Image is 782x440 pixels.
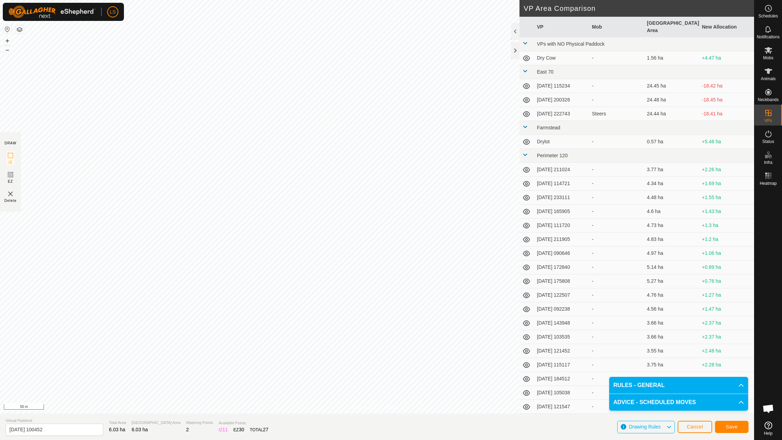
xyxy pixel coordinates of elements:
[534,246,589,260] td: [DATE] 090646
[524,4,754,13] h2: VP Area Comparison
[537,125,560,130] span: Farmstead
[537,153,568,158] span: Perimeter 120
[644,17,699,37] th: [GEOGRAPHIC_DATA] Area
[592,110,642,117] div: Steers
[6,418,103,424] span: Virtual Paddock
[3,37,12,45] button: +
[687,424,703,430] span: Cancel
[699,219,754,233] td: +1.3 ha
[534,219,589,233] td: [DATE] 111720
[537,69,553,75] span: East 70
[699,107,754,121] td: -18.41 ha
[613,398,696,407] span: ADVICE - SCHEDULED MOVES
[644,177,699,191] td: 4.34 ha
[726,424,738,430] span: Save
[592,333,642,341] div: -
[644,163,699,177] td: 3.77 ha
[534,302,589,316] td: [DATE] 092238
[534,260,589,274] td: [DATE] 172840
[592,347,642,355] div: -
[592,236,642,243] div: -
[592,138,642,145] div: -
[699,135,754,149] td: +5.46 ha
[613,381,665,389] span: RULES - GENERAL
[762,139,774,144] span: Status
[234,426,244,433] div: EZ
[9,160,13,165] span: IZ
[760,181,777,185] span: Heatmap
[592,166,642,173] div: -
[758,398,779,419] div: Open chat
[699,288,754,302] td: +1.27 ha
[589,17,644,37] th: Mob
[644,93,699,107] td: 24.48 ha
[754,419,782,438] a: Help
[110,8,116,16] span: LS
[699,414,754,428] td: +2.34 ha
[699,93,754,107] td: -18.45 ha
[592,291,642,299] div: -
[699,344,754,358] td: +2.48 ha
[764,431,773,435] span: Help
[592,389,642,396] div: -
[534,163,589,177] td: [DATE] 211024
[592,180,642,187] div: -
[592,319,642,327] div: -
[8,179,13,184] span: EZ
[592,82,642,90] div: -
[757,35,780,39] span: Notifications
[644,316,699,330] td: 3.66 ha
[534,316,589,330] td: [DATE] 143948
[699,233,754,246] td: +1.2 ha
[384,404,405,411] a: Contact Us
[644,302,699,316] td: 4.56 ha
[592,264,642,271] div: -
[8,6,96,18] img: Gallagher Logo
[534,17,589,37] th: VP
[699,316,754,330] td: +2.37 ha
[534,288,589,302] td: [DATE] 122507
[699,177,754,191] td: +1.69 ha
[699,274,754,288] td: +0.76 ha
[6,190,15,198] img: VP
[534,51,589,65] td: Dry Cow
[609,394,748,411] p-accordion-header: ADVICE - SCHEDULED MOVES
[644,372,699,386] td: 3.83 ha
[699,17,754,37] th: New Allocation
[678,421,712,433] button: Cancel
[644,414,699,428] td: 3.69 ha
[534,358,589,372] td: [DATE] 115117
[263,427,268,432] span: 27
[592,305,642,313] div: -
[592,96,642,104] div: -
[699,358,754,372] td: +2.28 ha
[534,191,589,205] td: [DATE] 233111
[699,163,754,177] td: +2.26 ha
[3,25,12,33] button: Reset Map
[592,375,642,382] div: -
[764,119,772,123] span: VPs
[764,160,772,165] span: Infra
[3,46,12,54] button: –
[537,41,605,47] span: VPs with NO Physical Paddock
[592,278,642,285] div: -
[109,427,125,432] span: 6.03 ha
[644,260,699,274] td: 5.14 ha
[763,56,773,60] span: Mobs
[644,246,699,260] td: 4.97 ha
[699,79,754,93] td: -18.42 ha
[534,135,589,149] td: Drylot
[534,400,589,414] td: [DATE] 121547
[534,233,589,246] td: [DATE] 211905
[534,107,589,121] td: [DATE] 222743
[219,420,268,426] span: Available Points
[534,386,589,400] td: [DATE] 105038
[699,302,754,316] td: +1.47 ha
[5,141,16,146] div: DRAW
[592,194,642,201] div: -
[644,191,699,205] td: 4.48 ha
[644,233,699,246] td: 4.83 ha
[132,427,148,432] span: 6.03 ha
[644,219,699,233] td: 4.73 ha
[239,427,244,432] span: 30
